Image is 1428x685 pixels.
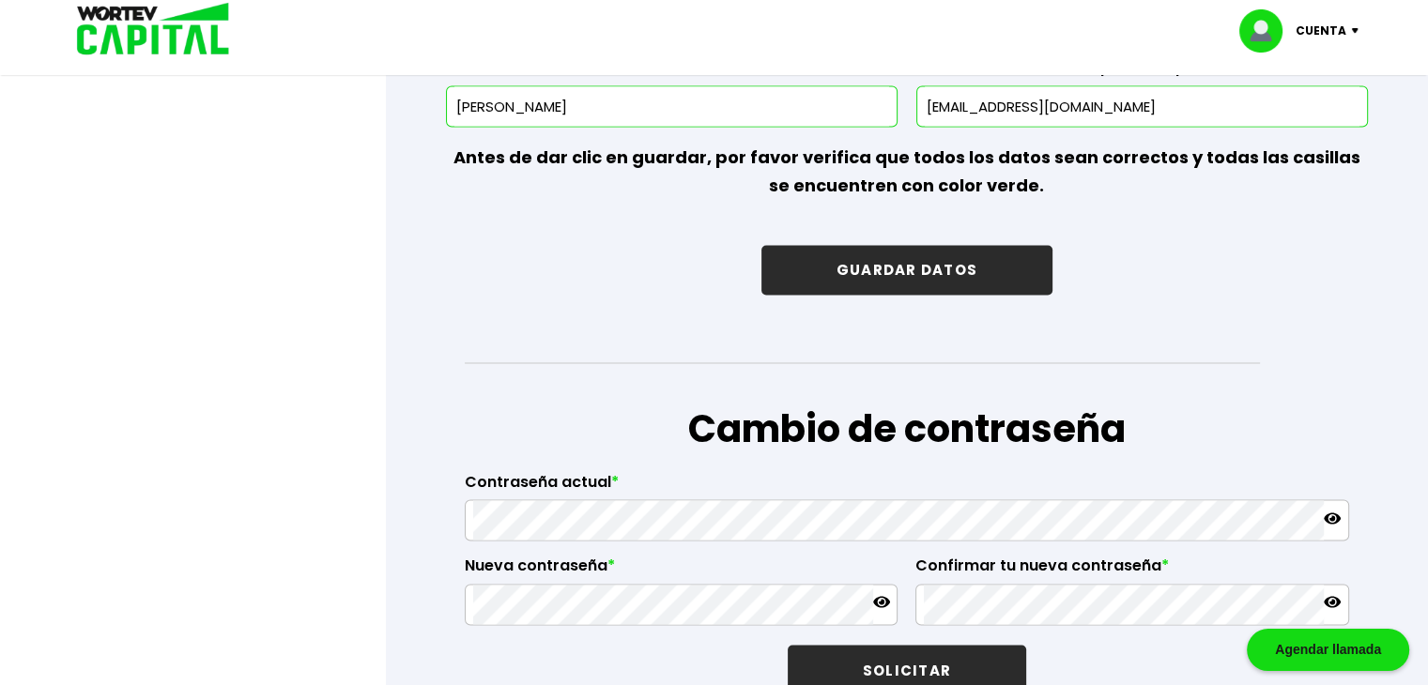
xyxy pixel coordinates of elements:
[1247,629,1409,671] div: Agendar llamada
[465,556,898,584] label: Nueva contraseña
[454,86,889,126] input: Nombre
[925,86,1359,126] input: inversionista@gmail.com
[761,245,1052,295] button: GUARDAR DATOS
[1346,28,1372,34] img: icon-down
[1296,17,1346,45] p: Cuenta
[1239,9,1296,53] img: profile-image
[465,401,1349,457] h1: Cambio de contraseña
[465,472,1349,500] label: Contraseña actual
[915,556,1348,584] label: Confirmar tu nueva contraseña
[453,145,1360,197] b: Antes de dar clic en guardar, por favor verifica que todos los datos sean correctos y todas las c...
